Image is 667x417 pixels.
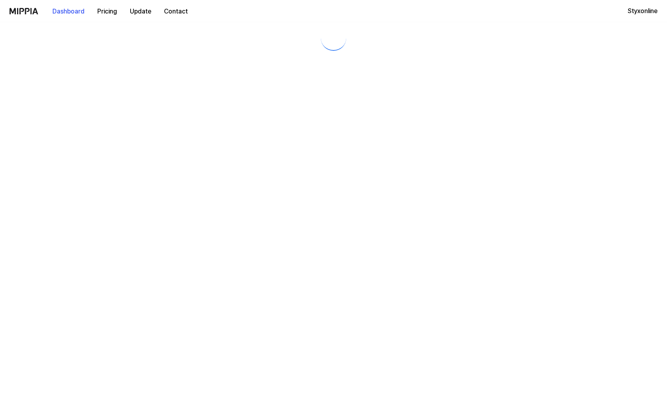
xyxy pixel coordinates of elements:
[10,8,38,14] img: logo
[123,4,158,19] button: Update
[46,4,91,19] button: Dashboard
[628,6,657,16] button: Styxonline
[158,4,194,19] button: Contact
[123,0,158,22] a: Update
[91,4,123,19] button: Pricing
